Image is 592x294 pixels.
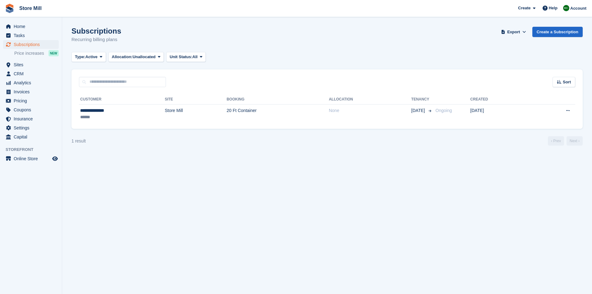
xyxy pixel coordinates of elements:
a: menu [3,154,59,163]
span: Type: [75,54,85,60]
a: menu [3,22,59,31]
nav: Page [547,136,584,146]
td: Store Mill [165,104,227,124]
div: 1 result [71,138,86,144]
a: Next [567,136,583,146]
th: Customer [79,95,165,105]
a: menu [3,124,59,132]
a: Store Mill [17,3,44,13]
a: Preview store [51,155,59,162]
div: None [329,107,411,114]
a: menu [3,69,59,78]
img: stora-icon-8386f47178a22dfd0bd8f6a31ec36ba5ce8667c1dd55bd0f319d3a0aa187defe.svg [5,4,14,13]
th: Allocation [329,95,411,105]
span: Sort [563,79,571,85]
th: Created [470,95,531,105]
a: Create a Subscription [532,27,583,37]
span: Unallocated [133,54,156,60]
span: Coupons [14,105,51,114]
button: Allocation: Unallocated [108,52,164,62]
span: Insurance [14,114,51,123]
img: Angus [563,5,569,11]
span: Create [518,5,530,11]
span: Help [549,5,558,11]
button: Unit Status: All [166,52,206,62]
span: Invoices [14,87,51,96]
span: Analytics [14,78,51,87]
a: menu [3,133,59,141]
span: Storefront [6,147,62,153]
span: CRM [14,69,51,78]
td: 20 Ft Container [227,104,329,124]
a: menu [3,114,59,123]
a: menu [3,40,59,49]
p: Recurring billing plans [71,36,121,43]
th: Booking [227,95,329,105]
span: Export [507,29,520,35]
a: menu [3,105,59,114]
button: Type: Active [71,52,106,62]
a: menu [3,60,59,69]
a: menu [3,96,59,105]
a: Price increases NEW [14,50,59,57]
div: NEW [48,50,59,56]
th: Tenancy [411,95,433,105]
span: Account [570,5,586,12]
a: menu [3,87,59,96]
td: [DATE] [470,104,531,124]
span: Tasks [14,31,51,40]
a: menu [3,31,59,40]
span: Allocation: [112,54,133,60]
a: Previous [548,136,564,146]
span: Active [85,54,98,60]
span: Capital [14,133,51,141]
span: Settings [14,124,51,132]
span: Price increases [14,50,44,56]
span: Subscriptions [14,40,51,49]
span: Ongoing [435,108,452,113]
span: Unit Status: [170,54,192,60]
h1: Subscriptions [71,27,121,35]
a: menu [3,78,59,87]
span: [DATE] [411,107,426,114]
th: Site [165,95,227,105]
span: Home [14,22,51,31]
span: All [192,54,198,60]
span: Sites [14,60,51,69]
span: Pricing [14,96,51,105]
span: Online Store [14,154,51,163]
button: Export [500,27,527,37]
